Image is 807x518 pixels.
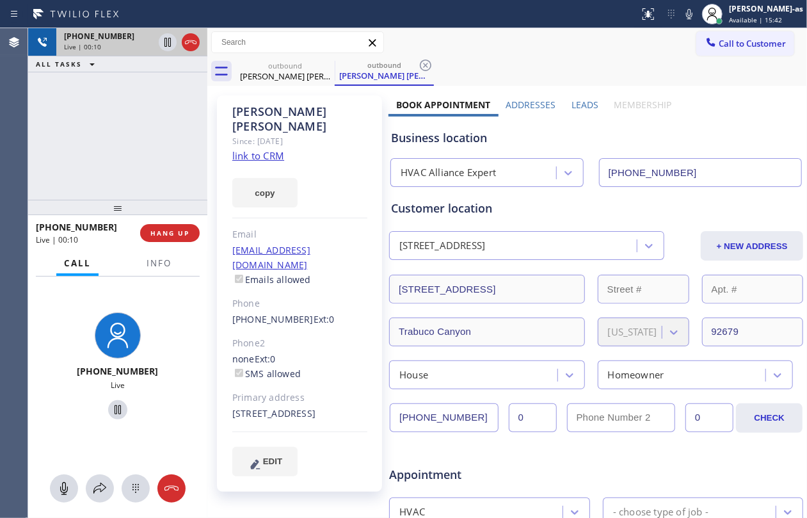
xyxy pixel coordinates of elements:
span: HANG UP [150,229,189,238]
button: copy [232,178,298,207]
input: Emails allowed [235,275,243,283]
label: Membership [614,99,671,111]
span: EDIT [263,457,282,466]
button: Info [139,251,179,276]
input: SMS allowed [235,369,243,377]
div: none [232,352,367,382]
div: [PERSON_NAME] [PERSON_NAME] [336,70,433,81]
span: Ext: 0 [255,353,276,365]
button: Call to Customer [696,31,794,56]
div: outbound [237,61,333,70]
button: EDIT [232,447,298,476]
span: Ext: 0 [314,313,335,325]
div: [STREET_ADDRESS] [232,407,367,421]
button: HANG UP [140,224,200,242]
div: Phone [232,296,367,311]
div: Ketchem Weaver [237,57,333,86]
span: Call to Customer [719,38,786,49]
input: Search [212,32,383,53]
span: Available | 15:42 [729,15,782,24]
label: Addresses [506,99,556,111]
span: Call [64,257,91,269]
span: Appointment [389,466,525,483]
button: CHECK [736,403,803,433]
label: SMS allowed [232,368,301,380]
button: Open dialpad [122,474,150,503]
a: [EMAIL_ADDRESS][DOMAIN_NAME] [232,244,310,271]
input: ZIP [702,318,804,346]
div: [STREET_ADDRESS] [399,239,485,254]
div: Homeowner [608,368,664,382]
div: Since: [DATE] [232,134,367,149]
input: City [389,318,585,346]
div: [PERSON_NAME]-as [729,3,803,14]
button: Mute [680,5,698,23]
input: Street # [598,275,689,304]
button: + NEW ADDRESS [701,231,803,261]
label: Emails allowed [232,273,311,286]
div: Ketchem Weaver [336,57,433,85]
div: Phone2 [232,336,367,351]
input: Address [389,275,585,304]
div: [PERSON_NAME] [PERSON_NAME] [232,104,367,134]
button: Hang up [182,33,200,51]
input: Phone Number [599,158,803,187]
div: outbound [336,60,433,70]
label: Book Appointment [396,99,490,111]
span: [PHONE_NUMBER] [36,221,117,233]
input: Apt. # [702,275,804,304]
input: Ext. [509,403,557,432]
button: ALL TASKS [28,56,108,72]
span: Live | 00:10 [36,234,78,245]
button: Hang up [157,474,186,503]
span: ALL TASKS [36,60,82,69]
input: Phone Number 2 [567,403,675,432]
div: Business location [391,129,801,147]
span: Live [111,380,125,391]
span: Info [147,257,172,269]
div: Customer location [391,200,801,217]
div: House [399,368,428,382]
span: Live | 00:10 [64,42,101,51]
div: Email [232,227,367,242]
div: [PERSON_NAME] [PERSON_NAME] [237,70,333,82]
div: Primary address [232,391,367,405]
button: Open directory [86,474,114,503]
div: HVAC Alliance Expert [401,166,496,181]
input: Ext. 2 [685,403,733,432]
button: Mute [50,474,78,503]
a: link to CRM [232,149,284,162]
label: Leads [571,99,598,111]
input: Phone Number [390,403,498,432]
span: [PHONE_NUMBER] [64,31,134,42]
button: Hold Customer [159,33,177,51]
a: [PHONE_NUMBER] [232,313,314,325]
span: [PHONE_NUMBER] [77,365,159,377]
button: Call [56,251,99,276]
button: Hold Customer [108,400,127,419]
